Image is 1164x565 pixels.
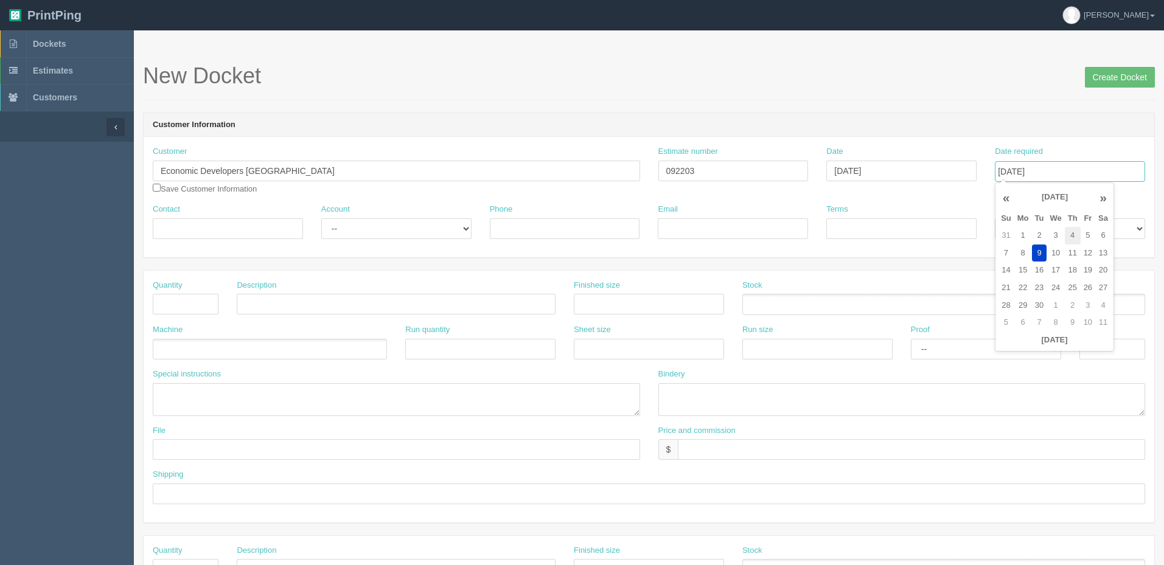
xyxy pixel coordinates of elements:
th: [DATE] [1014,185,1095,210]
label: Account [321,204,350,215]
th: We [1047,210,1064,227]
label: Contact [153,204,180,215]
td: 17 [1047,262,1064,279]
td: 5 [998,314,1014,331]
label: Phone [490,204,513,215]
td: 4 [1095,297,1111,314]
label: Quantity [153,545,182,556]
td: 10 [1081,314,1095,331]
label: Finished size [574,280,620,291]
label: Date required [995,146,1043,158]
td: 11 [1065,244,1081,262]
div: $ [658,439,678,460]
th: Su [998,210,1014,227]
label: Terms [826,204,848,215]
td: 22 [1014,279,1032,297]
td: 29 [1014,297,1032,314]
td: 4 [1065,227,1081,244]
label: Stock [742,545,762,556]
th: » [1095,185,1111,210]
td: 1 [1047,297,1064,314]
th: Sa [1095,210,1111,227]
label: Date [826,146,843,158]
label: Shipping [153,469,184,480]
td: 13 [1095,244,1111,262]
input: Create Docket [1085,67,1155,88]
th: [DATE] [998,331,1111,349]
td: 24 [1047,279,1064,297]
label: Sheet size [574,324,611,336]
td: 3 [1081,297,1095,314]
td: 18 [1065,262,1081,279]
td: 3 [1047,227,1064,244]
td: 11 [1095,314,1111,331]
td: 23 [1032,279,1047,297]
td: 21 [998,279,1014,297]
td: 15 [1014,262,1032,279]
img: avatar_default-7531ab5dedf162e01f1e0bb0964e6a185e93c5c22dfe317fb01d7f8cd2b1632c.jpg [1063,7,1080,24]
label: Stock [742,280,762,291]
th: Tu [1032,210,1047,227]
td: 9 [1032,244,1047,262]
td: 1 [1014,227,1032,244]
label: File [153,425,166,437]
td: 8 [1014,244,1032,262]
span: Estimates [33,66,73,75]
label: Quantity [153,280,182,291]
label: Run quantity [405,324,450,336]
span: Dockets [33,39,66,49]
td: 19 [1081,262,1095,279]
td: 27 [1095,279,1111,297]
td: 30 [1032,297,1047,314]
label: Machine [153,324,183,336]
td: 5 [1081,227,1095,244]
th: Th [1065,210,1081,227]
td: 16 [1032,262,1047,279]
th: « [998,185,1014,210]
td: 31 [998,227,1014,244]
img: logo-3e63b451c926e2ac314895c53de4908e5d424f24456219fb08d385ab2e579770.png [9,9,21,21]
td: 6 [1095,227,1111,244]
td: 12 [1081,244,1095,262]
input: Enter customer name [153,161,640,181]
td: 7 [998,244,1014,262]
label: Bindery [658,369,685,380]
label: Proof [911,324,930,336]
td: 2 [1065,297,1081,314]
td: 14 [998,262,1014,279]
td: 20 [1095,262,1111,279]
td: 6 [1014,314,1032,331]
td: 7 [1032,314,1047,331]
label: Special instructions [153,369,221,380]
label: Finished size [574,545,620,556]
h1: New Docket [143,64,1155,88]
label: Run size [742,324,773,336]
label: Estimate number [658,146,718,158]
span: Customers [33,92,77,102]
td: 10 [1047,244,1064,262]
td: 26 [1081,279,1095,297]
td: 28 [998,297,1014,314]
td: 2 [1032,227,1047,244]
th: Fr [1081,210,1095,227]
td: 25 [1065,279,1081,297]
td: 8 [1047,314,1064,331]
div: Save Customer Information [153,146,640,195]
label: Description [237,545,276,556]
label: Description [237,280,276,291]
td: 9 [1065,314,1081,331]
label: Customer [153,146,187,158]
header: Customer Information [144,113,1154,137]
label: Email [658,204,678,215]
label: Price and commission [658,425,736,437]
th: Mo [1014,210,1032,227]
